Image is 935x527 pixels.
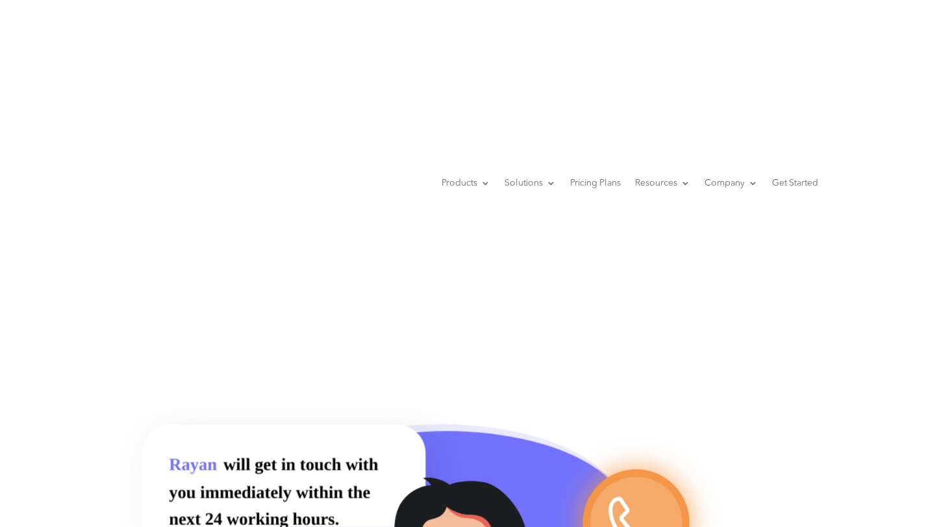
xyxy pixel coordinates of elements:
tspan: will get in touch with [223,456,379,474]
a: Solutions [505,158,556,208]
a: Products [442,158,490,208]
a: Resources [635,158,690,208]
a: Company [704,158,758,208]
a: Get Started [772,158,818,208]
tspan: Rayan [169,456,217,474]
a: Pricing Plans [570,158,621,208]
tspan: you immediately within the [169,484,371,502]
